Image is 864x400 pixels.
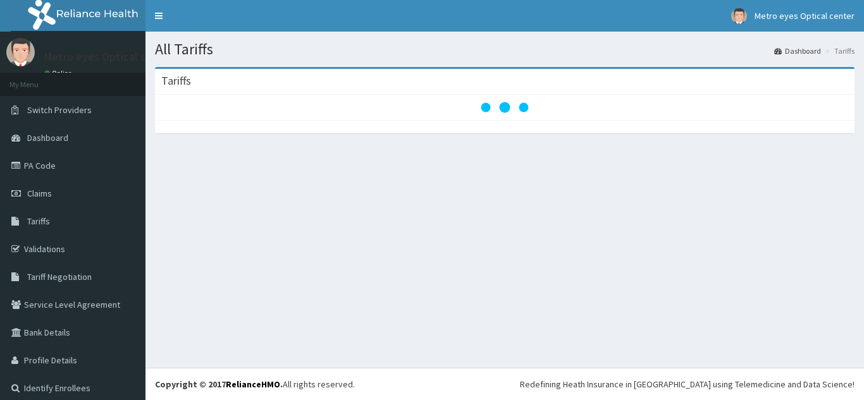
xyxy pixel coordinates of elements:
[27,132,68,143] span: Dashboard
[755,10,855,21] span: Metro eyes Optical center
[155,41,855,58] h1: All Tariffs
[6,38,35,66] img: User Image
[520,378,855,391] div: Redefining Heath Insurance in [GEOGRAPHIC_DATA] using Telemedicine and Data Science!
[27,215,50,227] span: Tariffs
[27,188,52,199] span: Claims
[731,8,747,24] img: User Image
[27,104,92,116] span: Switch Providers
[145,368,864,400] footer: All rights reserved.
[27,271,92,282] span: Tariff Negotiation
[226,379,280,390] a: RelianceHMO
[44,69,75,78] a: Online
[155,379,283,390] strong: Copyright © 2017 .
[161,75,191,87] h3: Tariffs
[774,45,821,56] a: Dashboard
[44,51,174,63] p: Metro eyes Optical center
[479,82,530,133] svg: audio-loading
[822,45,855,56] li: Tariffs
